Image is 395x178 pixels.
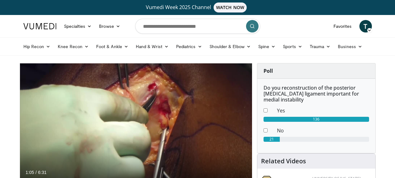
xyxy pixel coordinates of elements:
[306,40,334,53] a: Trauma
[272,127,374,134] dd: No
[334,40,366,53] a: Business
[38,170,47,175] span: 6:31
[20,40,54,53] a: Hip Recon
[214,2,247,12] span: WATCH NOW
[172,40,206,53] a: Pediatrics
[261,157,306,165] h4: Related Videos
[264,67,273,74] strong: Poll
[206,40,254,53] a: Shoulder & Elbow
[359,20,372,32] a: T
[24,2,371,12] a: Vumedi Week 2025 ChannelWATCH NOW
[272,107,374,114] dd: Yes
[135,19,260,34] input: Search topics, interventions
[254,40,279,53] a: Spine
[264,117,369,122] div: 136
[92,40,132,53] a: Foot & Ankle
[132,40,172,53] a: Hand & Wrist
[95,20,124,32] a: Browse
[26,170,34,175] span: 1:05
[330,20,356,32] a: Favorites
[279,40,306,53] a: Sports
[23,23,57,29] img: VuMedi Logo
[264,137,280,142] div: 21
[264,85,369,103] h6: Do you reconstruction of the posterior [MEDICAL_DATA] ligament important for medial instability
[54,40,92,53] a: Knee Recon
[36,170,37,175] span: /
[60,20,96,32] a: Specialties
